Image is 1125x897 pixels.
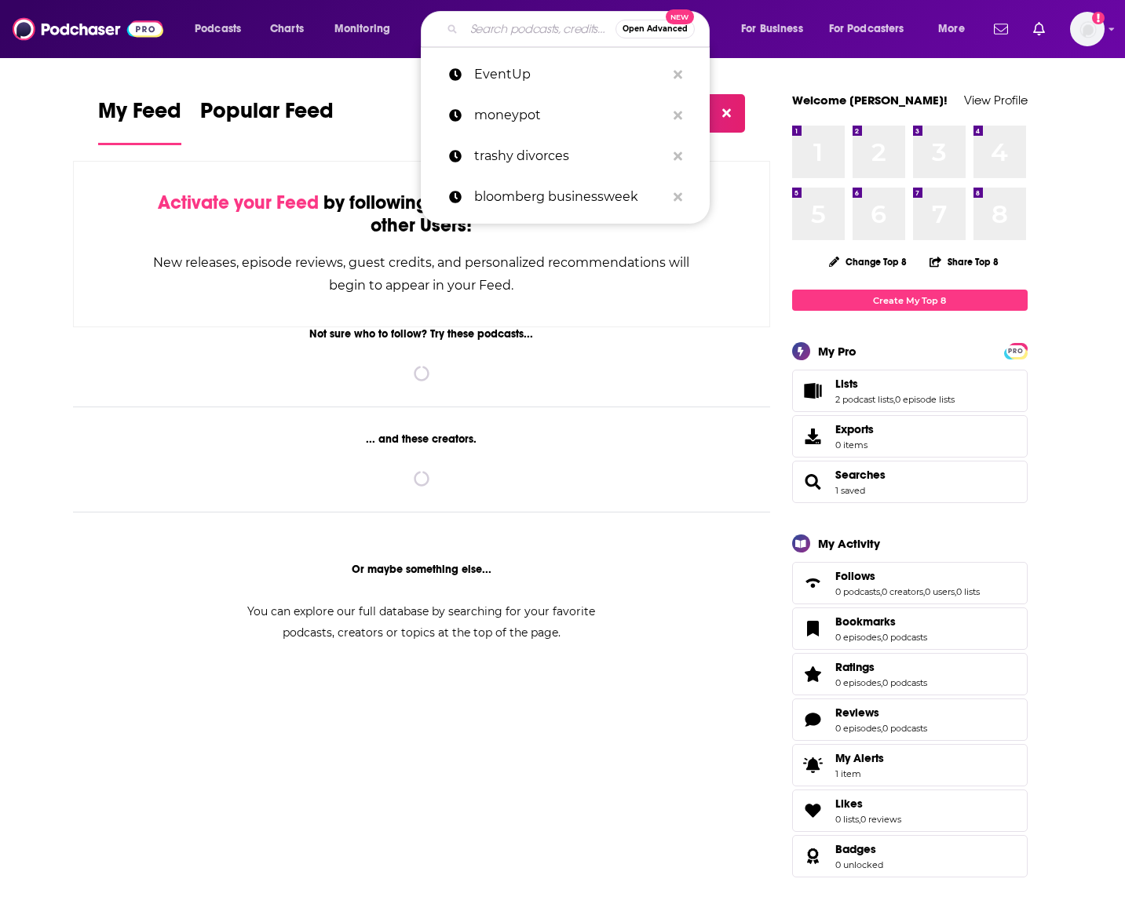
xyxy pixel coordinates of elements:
[835,614,927,629] a: Bookmarks
[925,586,955,597] a: 0 users
[474,95,666,136] p: moneypot
[818,536,880,551] div: My Activity
[835,660,875,674] span: Ratings
[1070,12,1105,46] button: Show profile menu
[436,11,725,47] div: Search podcasts, credits, & more...
[73,327,771,341] div: Not sure who to follow? Try these podcasts...
[988,16,1014,42] a: Show notifications dropdown
[792,835,1028,877] span: Badges
[938,18,965,40] span: More
[623,25,688,33] span: Open Advanced
[835,586,880,597] a: 0 podcasts
[792,744,1028,786] a: My Alerts
[929,246,999,277] button: Share Top 8
[835,485,865,496] a: 1 saved
[421,136,710,177] a: trashy divorces
[882,723,927,734] a: 0 podcasts
[792,607,1028,650] span: Bookmarks
[1070,12,1105,46] img: User Profile
[184,16,261,42] button: open menu
[798,572,829,594] a: Follows
[835,569,980,583] a: Follows
[835,377,858,391] span: Lists
[835,377,955,391] a: Lists
[792,789,1028,832] span: Likes
[260,16,313,42] a: Charts
[835,706,927,720] a: Reviews
[195,18,241,40] span: Podcasts
[474,136,666,177] p: trashy divorces
[835,842,883,856] a: Badges
[835,814,859,825] a: 0 lists
[835,394,893,405] a: 2 podcast lists
[464,16,615,42] input: Search podcasts, credits, & more...
[792,290,1028,311] a: Create My Top 8
[798,754,829,776] span: My Alerts
[98,97,181,145] a: My Feed
[798,425,829,447] span: Exports
[421,177,710,217] a: bloomberg businessweek
[798,663,829,685] a: Ratings
[615,20,695,38] button: Open AdvancedNew
[835,797,901,811] a: Likes
[200,97,334,133] span: Popular Feed
[881,632,882,643] span: ,
[964,93,1028,108] a: View Profile
[880,586,882,597] span: ,
[323,16,411,42] button: open menu
[956,586,980,597] a: 0 lists
[792,562,1028,604] span: Follows
[955,586,956,597] span: ,
[1006,345,1025,357] span: PRO
[923,586,925,597] span: ,
[895,394,955,405] a: 0 episode lists
[421,95,710,136] a: moneypot
[334,18,390,40] span: Monitoring
[741,18,803,40] span: For Business
[893,394,895,405] span: ,
[819,16,927,42] button: open menu
[666,9,694,24] span: New
[882,677,927,688] a: 0 podcasts
[158,191,319,214] span: Activate your Feed
[730,16,823,42] button: open menu
[835,422,874,436] span: Exports
[792,698,1028,741] span: Reviews
[829,18,904,40] span: For Podcasters
[98,97,181,133] span: My Feed
[792,461,1028,503] span: Searches
[835,859,883,870] a: 0 unlocked
[270,18,304,40] span: Charts
[882,632,927,643] a: 0 podcasts
[835,723,881,734] a: 0 episodes
[835,842,876,856] span: Badges
[835,439,874,450] span: 0 items
[200,97,334,145] a: Popular Feed
[1070,12,1105,46] span: Logged in as mresewehr
[927,16,984,42] button: open menu
[835,569,875,583] span: Follows
[835,614,896,629] span: Bookmarks
[798,845,829,867] a: Badges
[73,432,771,446] div: ... and these creators.
[882,586,923,597] a: 0 creators
[1092,12,1105,24] svg: Add a profile image
[474,54,666,95] p: EventUp
[835,797,863,811] span: Likes
[798,618,829,640] a: Bookmarks
[818,344,857,359] div: My Pro
[835,751,884,765] span: My Alerts
[792,370,1028,412] span: Lists
[859,814,860,825] span: ,
[835,468,886,482] a: Searches
[835,660,927,674] a: Ratings
[421,54,710,95] a: EventUp
[792,415,1028,458] a: Exports
[228,601,615,644] div: You can explore our full database by searching for your favorite podcasts, creators or topics at ...
[881,677,882,688] span: ,
[474,177,666,217] p: bloomberg businessweek
[798,800,829,822] a: Likes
